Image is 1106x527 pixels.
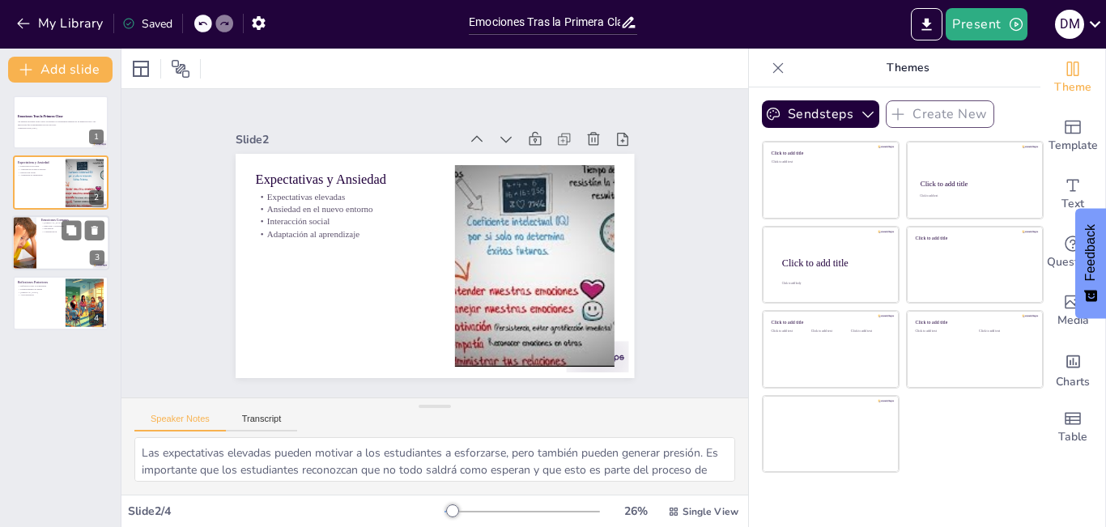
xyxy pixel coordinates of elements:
div: Add text boxes [1040,165,1105,223]
div: Click to add title [772,151,887,156]
p: Themes [791,49,1024,87]
p: Establecimiento de metas [18,288,61,291]
div: Click to add text [920,195,1027,198]
p: Decepción [41,227,104,231]
p: Adaptación al aprendizaje [18,173,61,176]
strong: Emociones Tras la Primera Clase [18,115,63,118]
div: Click to add title [772,320,887,325]
div: Slide 2 [236,132,459,147]
button: Sendsteps [762,100,879,128]
div: Slide 2 / 4 [128,504,445,519]
button: Present [946,8,1027,40]
p: Un análisis personal sobre cómo se sienten los estudiantes después de su primera clase y las emoc... [18,121,104,126]
button: My Library [12,11,110,36]
p: [MEDICAL_DATA] [41,221,104,224]
button: Transcript [226,414,298,431]
p: Emoción y Curiosidad [41,224,104,227]
span: Text [1061,195,1084,213]
div: Change the overall theme [1040,49,1105,107]
div: Click to add title [916,235,1032,240]
button: D M [1055,8,1084,40]
p: Expectativas elevadas [255,191,435,203]
div: 4 [89,311,104,325]
span: Theme [1054,79,1091,96]
textarea: Las expectativas elevadas pueden motivar a los estudiantes a esforzarse, pero también pueden gene... [134,437,735,482]
div: Add a table [1040,398,1105,457]
p: Expectativas y Ansiedad [255,170,435,189]
div: Click to add body [782,282,884,285]
div: Add ready made slides [1040,107,1105,165]
div: 2 [89,190,104,205]
span: Template [1049,137,1098,155]
p: Interacción social [18,171,61,174]
div: Click to add text [772,160,887,164]
div: https://cdn.sendsteps.com/images/logo/sendsteps_logo_white.pnghttps://cdn.sendsteps.com/images/lo... [13,155,108,209]
button: Feedback - Show survey [1075,208,1106,318]
button: Delete Slide [85,220,104,240]
button: Speaker Notes [134,414,226,431]
p: [MEDICAL_DATA] [18,291,61,294]
div: Add charts and graphs [1040,340,1105,398]
button: Create New [886,100,994,128]
p: Generated with [URL] [18,126,104,130]
div: 3 [90,250,104,265]
div: Click to add title [782,257,886,268]
span: Questions [1047,253,1100,271]
div: Layout [128,56,154,82]
p: Comunicación [41,230,104,233]
div: Get real-time input from your audience [1040,223,1105,282]
p: Expectativas y Ansiedad [18,159,61,164]
p: Adaptación al aprendizaje [255,227,435,240]
div: https://cdn.sendsteps.com/images/logo/sendsteps_logo_white.pnghttps://cdn.sendsteps.com/images/lo... [12,215,109,270]
div: Saved [122,16,172,32]
input: Insert title [469,11,620,34]
span: Table [1058,428,1087,446]
p: Emociones Comunes [41,218,104,223]
button: Duplicate Slide [62,220,81,240]
div: Add images, graphics, shapes or video [1040,282,1105,340]
span: Single View [683,505,738,518]
p: Ansiedad en el nuevo entorno [18,168,61,171]
div: Click to add text [916,329,967,334]
div: Click to add text [979,329,1030,334]
button: Add slide [8,57,113,83]
p: Reflexiones Posteriores [18,280,61,285]
div: 26 % [616,504,655,519]
p: Reflexión sobre la experiencia [18,285,61,288]
div: Click to add title [921,180,1028,188]
div: Click to add title [916,320,1032,325]
p: Interacción social [255,215,435,227]
div: Click to add text [772,329,808,334]
div: 1 [89,130,104,144]
div: Click to add text [851,329,887,334]
div: D M [1055,10,1084,39]
div: https://cdn.sendsteps.com/images/logo/sendsteps_logo_white.pnghttps://cdn.sendsteps.com/images/lo... [13,96,108,149]
span: Media [1057,312,1089,329]
p: Ansiedad en el nuevo entorno [255,203,435,215]
p: Autoevaluación [18,294,61,297]
div: Click to add text [811,329,848,334]
p: Expectativas elevadas [18,164,61,168]
span: Charts [1056,373,1090,391]
span: Feedback [1083,224,1098,281]
button: Export to PowerPoint [911,8,942,40]
div: https://cdn.sendsteps.com/images/logo/sendsteps_logo_white.pnghttps://cdn.sendsteps.com/images/lo... [13,276,108,329]
span: Position [171,59,190,79]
